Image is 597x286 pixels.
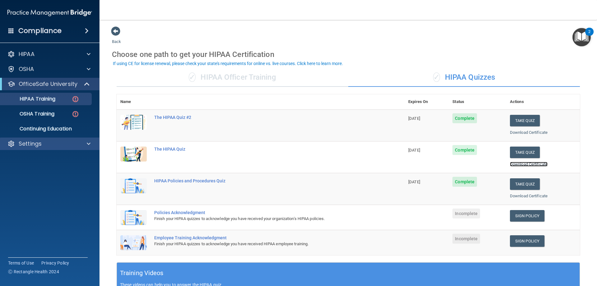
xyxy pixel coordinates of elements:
[405,94,449,110] th: Expires On
[19,80,77,88] p: OfficeSafe University
[572,28,591,46] button: Open Resource Center, 2 new notifications
[510,178,540,190] button: Take Quiz
[72,95,79,103] img: danger-circle.6113f641.png
[433,73,440,82] span: ✓
[510,235,544,247] a: Sign Policy
[452,234,480,244] span: Incomplete
[154,215,373,223] div: Finish your HIPAA quizzes to acknowledge you have received your organization’s HIPAA policies.
[112,32,121,44] a: Back
[154,178,373,183] div: HIPAA Policies and Procedures Quiz
[117,94,150,110] th: Name
[154,235,373,240] div: Employee Training Acknowledgment
[41,260,69,266] a: Privacy Policy
[112,45,585,63] div: Choose one path to get your HIPAA Certification
[4,111,54,117] p: OSHA Training
[7,7,92,19] img: PMB logo
[189,73,196,82] span: ✓
[19,65,34,73] p: OSHA
[154,240,373,248] div: Finish your HIPAA quizzes to acknowledge you have received HIPAA employee training.
[4,96,55,102] p: HIPAA Training
[154,210,373,215] div: Policies Acknowledgment
[452,145,477,155] span: Complete
[510,115,540,126] button: Take Quiz
[510,162,548,166] a: Download Certificate
[7,50,90,58] a: HIPAA
[510,147,540,158] button: Take Quiz
[566,243,590,267] iframe: Drift Widget Chat Controller
[452,177,477,187] span: Complete
[510,194,548,198] a: Download Certificate
[452,113,477,123] span: Complete
[408,116,420,121] span: [DATE]
[112,60,344,67] button: If using CE for license renewal, please check your state's requirements for online vs. live cours...
[117,68,348,87] div: HIPAA Officer Training
[408,180,420,184] span: [DATE]
[154,115,373,120] div: The HIPAA Quiz #2
[588,32,590,40] div: 2
[408,148,420,152] span: [DATE]
[113,61,343,66] div: If using CE for license renewal, please check your state's requirements for online vs. live cours...
[7,140,90,148] a: Settings
[18,26,62,35] h4: Compliance
[7,80,90,88] a: OfficeSafe University
[19,140,42,148] p: Settings
[452,209,480,218] span: Incomplete
[8,260,34,266] a: Terms of Use
[7,65,90,73] a: OSHA
[506,94,580,110] th: Actions
[19,50,35,58] p: HIPAA
[510,210,544,222] a: Sign Policy
[449,94,506,110] th: Status
[348,68,580,87] div: HIPAA Quizzes
[72,110,79,118] img: danger-circle.6113f641.png
[8,269,59,275] span: Ⓒ Rectangle Health 2024
[510,130,548,135] a: Download Certificate
[120,268,164,279] h5: Training Videos
[4,126,89,132] p: Continuing Education
[154,147,373,152] div: The HIPAA Quiz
